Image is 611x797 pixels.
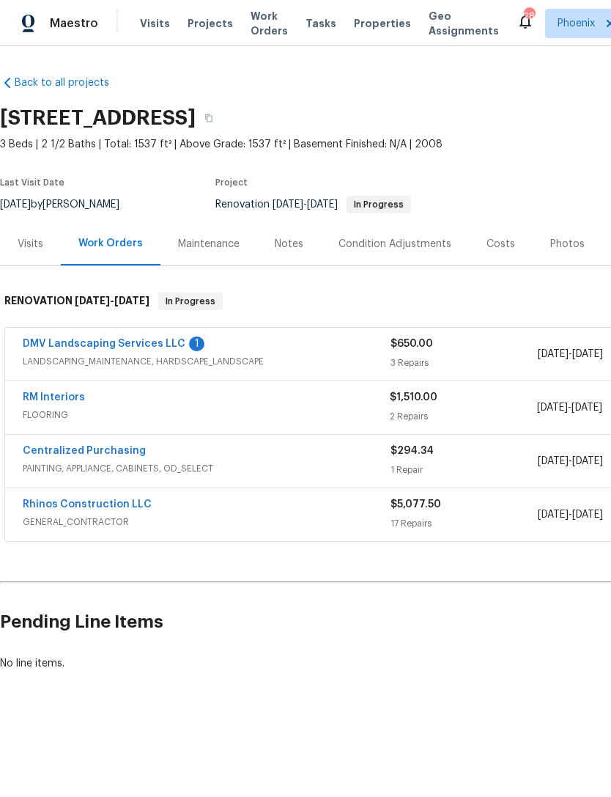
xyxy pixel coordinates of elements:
span: GENERAL_CONTRACTOR [23,515,390,529]
span: - [75,295,149,306]
span: $650.00 [390,339,433,349]
span: Work Orders [251,9,288,38]
span: [DATE] [114,295,149,306]
span: LANDSCAPING_MAINTENANCE, HARDSCAPE_LANDSCAPE [23,354,390,369]
span: Project [215,178,248,187]
a: RM Interiors [23,392,85,403]
h6: RENOVATION [4,293,149,310]
span: Tasks [305,18,336,29]
a: Centralized Purchasing [23,446,146,456]
span: Projects [188,16,233,31]
span: In Progress [160,294,221,309]
span: Visits [140,16,170,31]
span: [DATE] [273,199,303,210]
div: 2 Repairs [390,409,536,424]
div: Costs [486,237,515,251]
span: [DATE] [572,456,603,466]
span: - [538,454,603,469]
span: Maestro [50,16,98,31]
span: [DATE] [538,510,569,520]
span: - [538,347,603,361]
div: 1 [189,337,204,351]
span: $5,077.50 [390,499,441,510]
div: Notes [275,237,303,251]
div: Visits [18,237,43,251]
a: DMV Landscaping Services LLC [23,339,185,349]
span: Phoenix [558,16,595,31]
span: [DATE] [75,295,110,306]
span: PAINTING, APPLIANCE, CABINETS, OD_SELECT [23,461,390,476]
span: [DATE] [572,349,603,359]
button: Copy Address [196,105,222,131]
span: - [537,400,602,415]
span: [DATE] [538,456,569,466]
div: 17 Repairs [390,516,538,531]
span: FLOORING [23,408,390,422]
div: Work Orders [78,236,143,251]
div: Photos [550,237,585,251]
div: 28 [524,9,534,23]
span: Renovation [215,199,411,210]
span: - [538,507,603,522]
span: Geo Assignments [429,9,499,38]
span: [DATE] [538,349,569,359]
span: [DATE] [537,403,568,413]
span: [DATE] [572,510,603,520]
span: - [273,199,338,210]
div: Maintenance [178,237,240,251]
a: Rhinos Construction LLC [23,499,152,510]
div: 3 Repairs [390,356,538,370]
span: In Progress [348,200,410,209]
span: $294.34 [390,446,434,456]
span: [DATE] [571,403,602,413]
div: Condition Adjustments [338,237,451,251]
div: 1 Repair [390,463,538,477]
span: [DATE] [307,199,338,210]
span: $1,510.00 [390,392,437,403]
span: Properties [354,16,411,31]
